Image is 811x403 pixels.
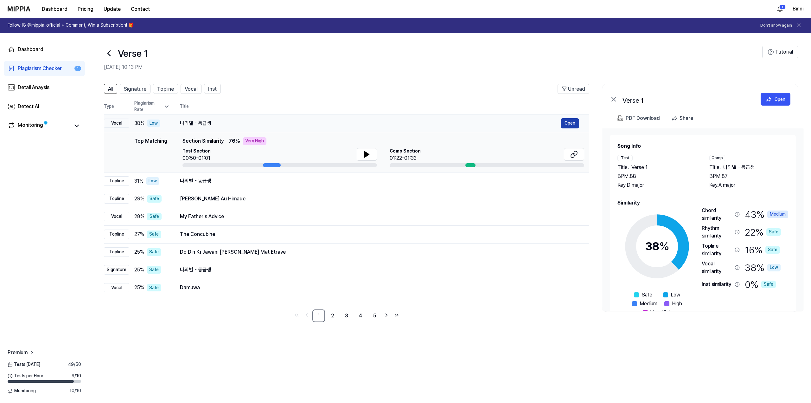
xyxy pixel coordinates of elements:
a: 1 [312,309,325,322]
div: 0 % [745,278,776,291]
button: Open [561,118,579,128]
a: Premium [8,349,35,356]
div: Plagiarism Checker [18,65,62,72]
h2: Song Info [617,142,788,150]
button: Contact [126,3,155,16]
div: Safe [765,246,780,254]
h2: [DATE] 10:13 PM [104,63,762,71]
span: Premium [8,349,28,356]
span: 31 % [134,177,144,185]
span: Safe [642,291,652,299]
span: 28 % [134,213,144,220]
span: 29 % [134,195,144,203]
button: All [104,84,117,94]
div: PDF Download [626,114,660,122]
span: Very High [650,309,672,316]
div: 38 [645,238,669,255]
a: 4 [354,309,367,322]
span: Tests [DATE] [8,361,40,368]
span: Test Section [182,148,211,154]
div: Key. D major [617,181,697,189]
a: Go to last page [392,311,401,320]
span: Tests per Hour [8,373,43,379]
a: Go to first page [292,311,301,320]
div: Safe [147,266,161,274]
h2: Similarity [617,199,788,207]
img: 알림 [776,5,784,13]
a: Update [99,0,126,18]
button: Vocal [181,84,201,94]
div: 43 % [745,207,788,222]
div: 나의별 - 동급생 [180,266,579,274]
a: Detect AI [4,99,85,114]
div: 1 [779,4,786,10]
div: Detail Anaysis [18,84,49,91]
div: Low [146,177,159,185]
a: 5 [368,309,381,322]
div: Safe [147,213,162,220]
img: PDF Download [617,115,623,121]
span: 76 % [229,137,240,145]
a: 2 [326,309,339,322]
div: 38 % [745,260,781,275]
div: Low [147,120,160,127]
div: Key. A major [709,181,789,189]
span: Section Similarity [182,137,224,145]
span: Topline [157,85,174,93]
div: Topline [104,194,129,204]
span: Unread [568,85,585,93]
button: Inst [204,84,221,94]
button: 알림1 [775,4,785,14]
span: 25 % [134,248,144,256]
span: Medium [640,300,657,308]
span: 49 / 50 [68,361,81,368]
div: Verse 1 [623,95,749,103]
div: Open [775,96,785,103]
div: Vocal [104,212,129,221]
div: The Concubine [180,231,579,238]
h1: Follow IG @mippia_official + Comment, Win a Subscription! 🎁 [8,22,134,29]
div: 나의별 - 동급생 [180,120,561,127]
div: Rhythm similarity [702,224,732,240]
div: Dashboard [18,46,43,53]
div: Low [767,264,781,271]
span: % [659,239,669,253]
button: Open [761,93,790,106]
h1: Verse 1 [118,47,148,60]
span: All [108,85,113,93]
th: Title [180,99,589,114]
button: Tutorial [762,46,798,58]
a: Song InfoTestTitle.Verse 1BPM.88Key.D majorCompTitle.나의별 - 동급생BPM.87Key.A majorSimilarity38%SafeL... [602,128,803,311]
div: Detect AI [18,103,39,110]
button: Share [669,112,698,125]
div: BPM. 88 [617,172,697,180]
a: Plagiarism Checker1 [4,61,85,76]
a: Monitoring [8,121,70,130]
img: logo [8,6,30,11]
button: Update [99,3,126,16]
span: Title . [617,164,629,171]
div: Topline [104,230,129,239]
nav: pagination [104,309,589,322]
a: Go to next page [382,311,391,320]
div: Topline similarity [702,242,732,257]
span: Title . [709,164,721,171]
th: Type [104,99,129,114]
span: 9 / 10 [72,373,81,379]
a: 3 [340,309,353,322]
button: Binni [793,5,803,13]
div: Do Din Ki Jawani [PERSON_NAME] Mat Etrave [180,248,579,256]
div: Comp [709,155,725,161]
button: Dashboard [37,3,73,16]
span: High [672,300,682,308]
div: 22 % [745,224,781,240]
span: 25 % [134,284,144,291]
span: 25 % [134,266,144,274]
div: Safe [147,195,162,203]
div: Very High [243,137,266,145]
div: Monitoring [18,121,43,130]
div: Topline [104,247,129,257]
div: Topline [104,176,129,186]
